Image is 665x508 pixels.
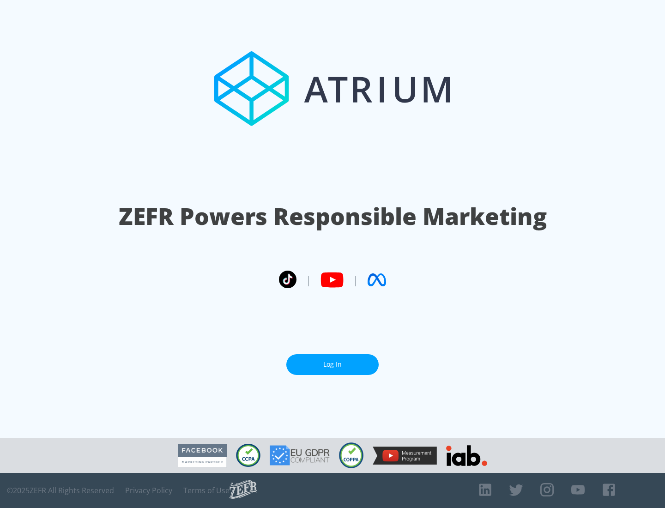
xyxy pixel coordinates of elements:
span: | [353,273,358,287]
a: Terms of Use [183,486,230,495]
img: Facebook Marketing Partner [178,444,227,467]
a: Privacy Policy [125,486,172,495]
span: © 2025 ZEFR All Rights Reserved [7,486,114,495]
img: COPPA Compliant [339,442,363,468]
h1: ZEFR Powers Responsible Marketing [119,200,547,232]
img: IAB [446,445,487,466]
img: GDPR Compliant [270,445,330,466]
span: | [306,273,311,287]
img: YouTube Measurement Program [373,447,437,465]
img: CCPA Compliant [236,444,260,467]
a: Log In [286,354,379,375]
